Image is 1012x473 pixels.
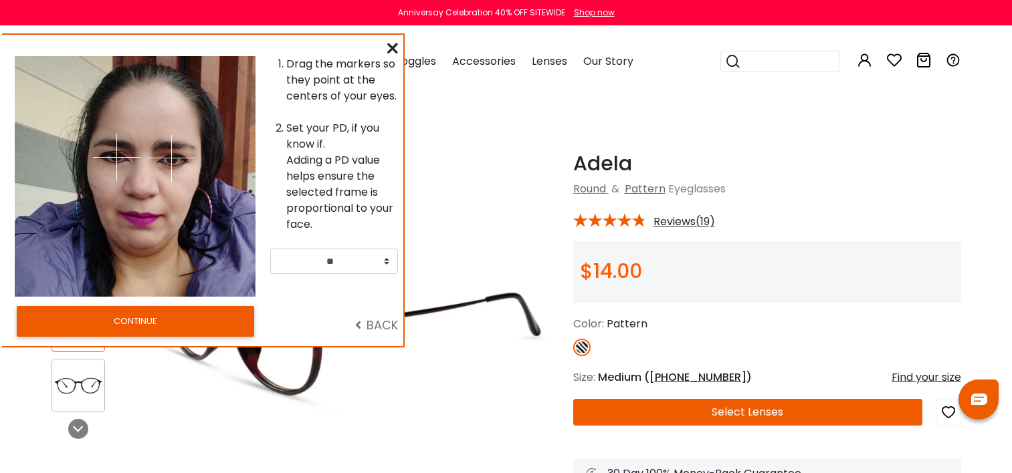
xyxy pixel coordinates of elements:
[971,393,987,405] img: chat
[393,53,436,69] span: Goggles
[649,369,746,385] span: [PHONE_NUMBER]
[580,257,642,285] span: $14.00
[583,53,633,69] span: Our Story
[625,181,666,196] a: Pattern
[573,399,922,426] button: Select Lenses
[573,369,595,385] span: Size:
[532,53,567,69] span: Lenses
[609,181,622,196] span: &
[286,56,398,104] li: Drag the markers so they point at the centers of your eyes.
[573,181,606,196] a: Round
[452,53,516,69] span: Accessories
[567,7,615,18] a: Shop now
[668,181,726,196] span: Eyeglasses
[598,369,752,385] span: Medium ( )
[286,120,398,232] li: Set your PD, if you know if. Adding a PD value helps ensure the selected frame is proportional to...
[93,134,140,181] img: cross-hair.png
[573,316,604,331] span: Color:
[148,135,195,182] img: cross-hair.png
[892,369,961,385] div: Find your size
[573,152,961,176] h1: Adela
[653,216,715,228] span: Reviews(19)
[52,373,104,399] img: Adela Pattern Combination Eyeglasses , UniversalBridgeFit , Lightweight Frames from ABBE Glasses
[607,316,647,331] span: Pattern
[574,7,615,19] div: Shop now
[355,317,398,333] span: BACK
[17,306,254,337] button: CONTINUE
[398,7,565,19] div: Anniversay Celebration 40% OFF SITEWIDE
